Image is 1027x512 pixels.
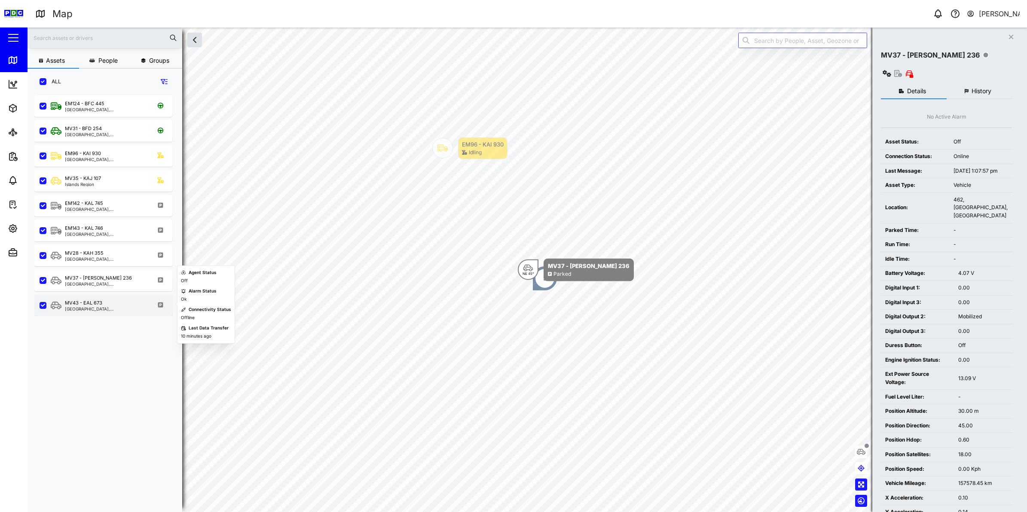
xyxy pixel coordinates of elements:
div: 0.10 [958,494,1008,502]
img: Main Logo [4,4,23,23]
div: Position Hdop: [885,436,950,444]
div: Position Satellites: [885,451,950,459]
div: Ok [181,296,186,303]
div: 18.00 [958,451,1008,459]
div: 45.00 [958,422,1008,430]
div: Digital Input 3: [885,299,950,307]
div: 0.00 [958,327,1008,335]
div: Fuel Level Liter: [885,393,950,401]
div: Asset Type: [885,181,945,189]
span: Groups [149,58,169,64]
div: MV28 - KAH 355 [65,250,104,257]
div: Digital Input 1: [885,284,950,292]
div: Map marker [518,259,634,281]
div: Mobilized [958,313,1008,321]
div: 0.00 [958,299,1008,307]
div: - [954,226,1008,235]
div: [GEOGRAPHIC_DATA], [GEOGRAPHIC_DATA] [65,232,147,236]
div: [GEOGRAPHIC_DATA], [GEOGRAPHIC_DATA] [65,132,147,137]
div: [GEOGRAPHIC_DATA], [GEOGRAPHIC_DATA] [65,107,147,112]
div: Position Altitude: [885,407,950,415]
div: [DATE] 1:07:57 pm [954,167,1008,175]
input: Search assets or drivers [33,31,177,44]
div: Idling [469,149,482,157]
div: MV37 - [PERSON_NAME] 236 [881,50,980,61]
div: [GEOGRAPHIC_DATA], [GEOGRAPHIC_DATA] [65,282,147,286]
div: - [954,255,1008,263]
div: 0.60 [958,436,1008,444]
div: Parked [553,270,571,278]
div: Offline [181,314,195,321]
span: History [972,88,991,94]
div: Position Direction: [885,422,950,430]
input: Search by People, Asset, Geozone or Place [738,33,867,48]
div: Last Data Transfer [189,325,229,332]
div: Run Time: [885,241,945,249]
button: [PERSON_NAME] [966,8,1020,20]
div: Off [958,341,1008,350]
div: Map [52,6,73,21]
div: Connection Status: [885,152,945,161]
div: Parked Time: [885,226,945,235]
div: Position Speed: [885,465,950,473]
div: - [958,393,1008,401]
div: Tasks [22,200,46,209]
div: Dashboard [22,79,61,89]
span: Assets [46,58,65,64]
div: Asset Status: [885,138,945,146]
div: [GEOGRAPHIC_DATA], [GEOGRAPHIC_DATA] [65,307,147,311]
div: 157578.45 km [958,479,1008,488]
div: Digital Output 2: [885,313,950,321]
div: [GEOGRAPHIC_DATA], [GEOGRAPHIC_DATA] [65,157,147,162]
span: People [98,58,118,64]
div: Vehicle Mileage: [885,479,950,488]
div: Alarms [22,176,49,185]
div: EM142 - KAL 745 [65,200,103,207]
div: [GEOGRAPHIC_DATA], [GEOGRAPHIC_DATA] [65,257,147,261]
div: Connectivity Status [189,306,231,313]
div: Duress Button: [885,341,950,350]
div: 0.00 [958,356,1008,364]
div: MV43 - EAL 673 [65,299,102,307]
div: EM96 - KAI 930 [65,150,101,157]
div: MV37 - [PERSON_NAME] 236 [548,262,630,270]
div: Engine Ignition Status: [885,356,950,364]
div: Ext Power Source Voltage: [885,370,950,386]
div: X Acceleration: [885,494,950,502]
div: Off [954,138,1008,146]
div: Reports [22,152,52,161]
div: No Active Alarm [927,113,966,121]
div: MV31 - BFD 254 [65,125,102,132]
div: EM96 - KAI 930 [462,140,504,149]
span: Details [907,88,926,94]
div: 30.00 m [958,407,1008,415]
div: 13.09 V [958,375,1008,383]
div: MV35 - KAJ 107 [65,175,101,182]
div: Location: [885,204,945,212]
div: EM143 - KAL 746 [65,225,103,232]
label: ALL [46,78,61,85]
div: Vehicle [954,181,1008,189]
div: Last Message: [885,167,945,175]
div: Off [181,277,188,284]
div: Sites [22,128,43,137]
div: - [954,241,1008,249]
div: Admin [22,248,48,257]
div: NE 45° [523,272,534,275]
div: Idle Time: [885,255,945,263]
div: Islands Region [65,182,101,186]
div: Alarm Status [189,288,217,295]
div: 0.00 Kph [958,465,1008,473]
div: Assets [22,104,49,113]
div: EM124 - BFC 445 [65,100,104,107]
div: Map [22,55,42,65]
div: MV37 - [PERSON_NAME] 236 [65,274,132,282]
div: Digital Output 3: [885,327,950,335]
div: 462, [GEOGRAPHIC_DATA], [GEOGRAPHIC_DATA] [954,196,1008,220]
div: grid [34,92,182,506]
div: 4.07 V [958,269,1008,277]
div: [GEOGRAPHIC_DATA], [GEOGRAPHIC_DATA] [65,207,147,211]
div: Battery Voltage: [885,269,950,277]
div: Online [954,152,1008,161]
div: Settings [22,224,53,233]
